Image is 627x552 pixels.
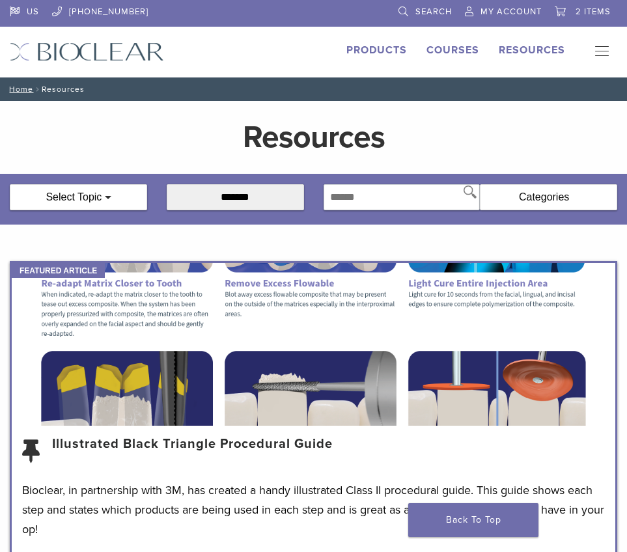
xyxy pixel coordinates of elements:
a: Products [346,44,407,57]
div: Categories [481,185,617,210]
a: Home [5,85,33,94]
a: Back To Top [408,503,538,537]
span: My Account [481,7,542,17]
span: 2 items [576,7,611,17]
div: Select Topic [10,185,146,210]
p: Bioclear, in partnership with 3M, has created a handy illustrated Class II procedural guide. This... [22,480,605,539]
img: Bioclear [10,42,164,61]
a: Resources [499,44,565,57]
a: Illustrated Black Triangle Procedural Guide [52,436,333,467]
span: Search [415,7,452,17]
h1: Resources [10,122,617,153]
a: Courses [426,44,479,57]
nav: Primary Navigation [585,42,617,62]
span: / [33,86,42,92]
